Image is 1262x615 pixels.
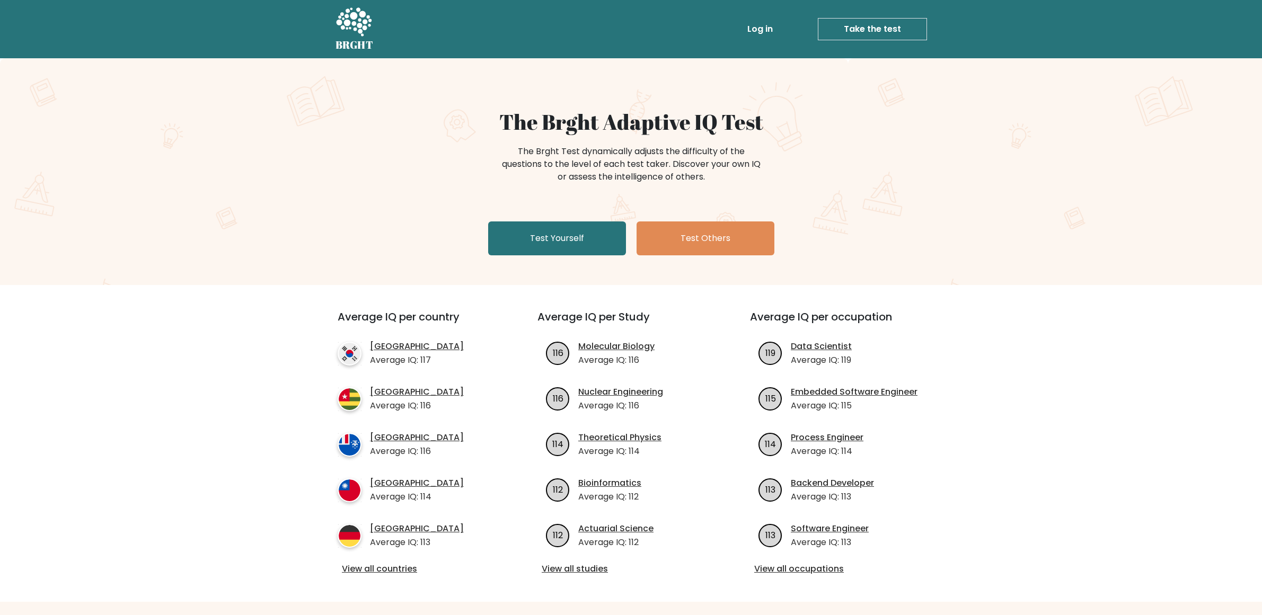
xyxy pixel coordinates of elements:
a: Molecular Biology [578,340,655,353]
p: Average IQ: 113 [791,536,869,549]
a: BRGHT [336,4,374,54]
div: The Brght Test dynamically adjusts the difficulty of the questions to the level of each test take... [499,145,764,183]
p: Average IQ: 115 [791,399,917,412]
a: Take the test [818,18,927,40]
p: Average IQ: 114 [791,445,863,458]
a: Actuarial Science [578,522,654,535]
a: Backend Developer [791,477,874,489]
text: 119 [765,346,775,359]
h1: The Brght Adaptive IQ Test [373,109,890,135]
a: View all occupations [754,563,933,575]
a: Test Yourself [488,221,626,255]
p: Average IQ: 114 [578,445,661,458]
a: Process Engineer [791,431,863,444]
a: Bioinformatics [578,477,641,489]
text: 112 [553,529,563,541]
h3: Average IQ per country [338,310,499,336]
text: 113 [765,529,775,541]
p: Average IQ: 116 [370,445,464,458]
text: 115 [765,392,776,404]
p: Average IQ: 116 [578,399,663,412]
h3: Average IQ per occupation [750,310,937,336]
img: country [338,524,361,548]
p: Average IQ: 112 [578,536,654,549]
text: 114 [765,438,776,450]
img: country [338,342,361,366]
a: [GEOGRAPHIC_DATA] [370,340,464,353]
a: Nuclear Engineering [578,386,663,398]
a: Software Engineer [791,522,869,535]
text: 113 [765,483,775,495]
a: Theoretical Physics [578,431,661,444]
img: country [338,433,361,457]
a: [GEOGRAPHIC_DATA] [370,386,464,398]
a: Log in [743,19,777,40]
p: Average IQ: 116 [578,354,655,367]
p: Average IQ: 113 [370,536,464,549]
img: country [338,478,361,502]
p: Average IQ: 114 [370,491,464,503]
p: Average IQ: 119 [791,354,852,367]
text: 112 [553,483,563,495]
a: Embedded Software Engineer [791,386,917,398]
p: Average IQ: 116 [370,399,464,412]
a: Test Others [637,221,774,255]
a: [GEOGRAPHIC_DATA] [370,522,464,535]
p: Average IQ: 113 [791,491,874,503]
a: Data Scientist [791,340,852,353]
img: country [338,387,361,411]
a: View all countries [342,563,495,575]
h3: Average IQ per Study [537,310,725,336]
a: View all studies [542,563,720,575]
h5: BRGHT [336,39,374,51]
p: Average IQ: 112 [578,491,641,503]
text: 116 [553,392,563,404]
a: [GEOGRAPHIC_DATA] [370,477,464,489]
p: Average IQ: 117 [370,354,464,367]
text: 114 [552,438,563,450]
a: [GEOGRAPHIC_DATA] [370,431,464,444]
text: 116 [553,346,563,359]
